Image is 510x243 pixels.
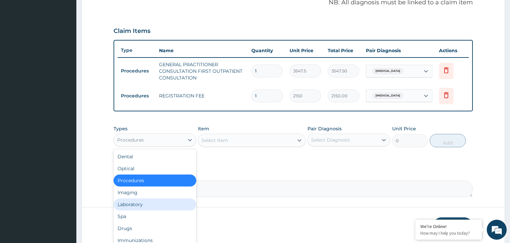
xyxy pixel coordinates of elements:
[372,92,403,99] span: [MEDICAL_DATA]
[118,65,156,77] td: Procedures
[118,44,156,57] th: Type
[114,163,196,175] div: Optical
[114,175,196,186] div: Procedures
[114,222,196,234] div: Drugs
[117,137,144,143] div: Procedures
[156,89,248,102] td: REGISTRATION FEE
[114,151,196,163] div: Dental
[114,171,473,177] label: Comment
[436,44,469,57] th: Actions
[156,44,248,57] th: Name
[114,210,196,222] div: Spa
[248,44,286,57] th: Quantity
[420,223,477,229] div: We're Online!
[392,125,416,132] label: Unit Price
[114,186,196,198] div: Imaging
[307,125,342,132] label: Pair Diagnosis
[114,198,196,210] div: Laboratory
[372,68,403,74] span: [MEDICAL_DATA]
[114,126,127,132] label: Types
[433,217,473,235] button: Submit
[109,3,125,19] div: Minimize live chat window
[35,37,112,46] div: Chat with us now
[12,33,27,50] img: d_794563401_company_1708531726252_794563401
[420,230,477,236] p: How may I help you today?
[430,134,466,147] button: Add
[324,44,363,57] th: Total Price
[3,168,127,191] textarea: Type your message and hit 'Enter'
[198,125,209,132] label: Item
[363,44,436,57] th: Pair Diagnosis
[311,137,350,143] div: Select Diagnosis
[114,28,150,35] h3: Claim Items
[39,77,92,144] span: We're online!
[286,44,324,57] th: Unit Price
[118,90,156,102] td: Procedures
[202,137,228,144] div: Select Item
[156,58,248,84] td: GENERAL PRACTITIONER CONSULTATION FIRST OUTPATIENT CONSULTATION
